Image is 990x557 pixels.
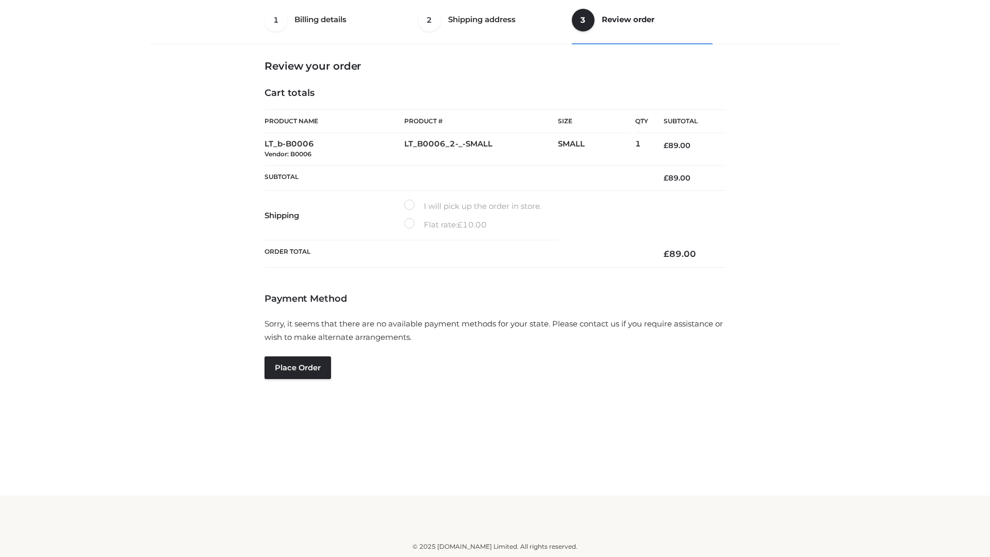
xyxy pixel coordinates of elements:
th: Product # [404,109,558,133]
td: SMALL [558,133,635,166]
td: LT_b-B0006 [265,133,404,166]
span: £ [457,220,463,230]
div: © 2025 [DOMAIN_NAME] Limited. All rights reserved. [153,542,837,552]
h3: Review your order [265,60,725,72]
bdi: 89.00 [664,141,690,150]
th: Order Total [265,240,648,268]
bdi: 10.00 [457,220,487,230]
td: LT_B0006_2-_-SMALL [404,133,558,166]
button: Place order [265,356,331,379]
th: Product Name [265,109,404,133]
span: £ [664,249,669,259]
bdi: 89.00 [664,173,690,183]
h4: Payment Method [265,293,725,305]
th: Shipping [265,191,404,240]
h4: Cart totals [265,88,725,99]
bdi: 89.00 [664,249,696,259]
th: Size [558,110,630,133]
label: Flat rate: [404,218,487,232]
span: Sorry, it seems that there are no available payment methods for your state. Please contact us if ... [265,319,723,342]
span: £ [664,173,668,183]
span: £ [664,141,668,150]
td: 1 [635,133,648,166]
th: Qty [635,109,648,133]
label: I will pick up the order in store. [404,200,541,213]
th: Subtotal [265,165,648,190]
th: Subtotal [648,110,725,133]
small: Vendor: B0006 [265,150,311,158]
